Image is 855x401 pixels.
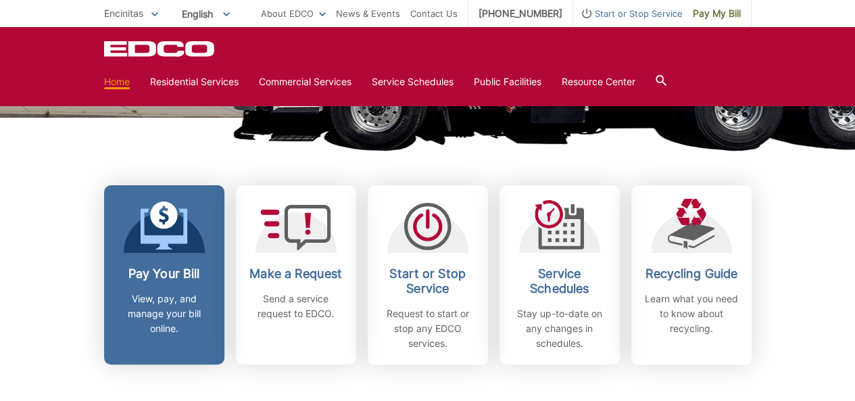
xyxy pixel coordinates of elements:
a: News & Events [336,6,400,21]
a: Contact Us [410,6,458,21]
a: Home [104,74,130,89]
a: Pay Your Bill View, pay, and manage your bill online. [104,185,224,364]
a: Residential Services [150,74,239,89]
a: Recycling Guide Learn what you need to know about recycling. [631,185,752,364]
a: Commercial Services [259,74,351,89]
span: Pay My Bill [693,6,741,21]
p: Send a service request to EDCO. [246,291,346,321]
a: Resource Center [562,74,635,89]
a: Public Facilities [474,74,541,89]
span: Encinitas [104,7,143,19]
a: Make a Request Send a service request to EDCO. [236,185,356,364]
span: English [172,3,240,25]
a: Service Schedules Stay up-to-date on any changes in schedules. [499,185,620,364]
h2: Pay Your Bill [114,266,214,281]
a: About EDCO [261,6,326,21]
p: Learn what you need to know about recycling. [641,291,741,336]
h2: Service Schedules [510,266,610,296]
p: View, pay, and manage your bill online. [114,291,214,336]
a: EDCD logo. Return to the homepage. [104,41,216,57]
p: Request to start or stop any EDCO services. [378,306,478,351]
p: Stay up-to-date on any changes in schedules. [510,306,610,351]
h2: Start or Stop Service [378,266,478,296]
h2: Recycling Guide [641,266,741,281]
h2: Make a Request [246,266,346,281]
a: Service Schedules [372,74,454,89]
